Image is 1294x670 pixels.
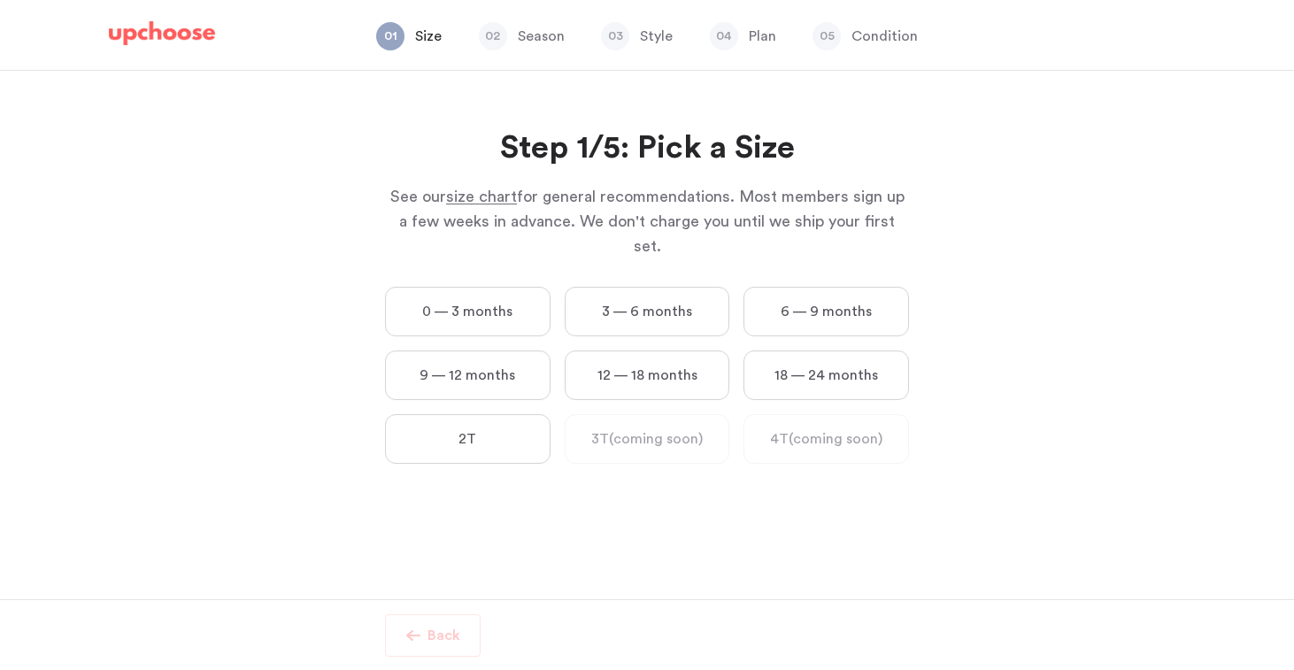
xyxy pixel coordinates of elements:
span: 01 [376,22,404,50]
p: Plan [749,26,776,47]
span: 03 [601,22,629,50]
p: See our for general recommendations. Most members sign up a few weeks in advance. We don't charge... [385,184,909,258]
label: 0 — 3 months [385,287,551,336]
label: 2T [385,414,551,464]
p: Season [518,26,565,47]
p: Back [427,625,460,646]
label: 12 — 18 months [565,350,730,400]
button: Back [385,614,481,657]
label: 6 — 9 months [743,287,909,336]
a: UpChoose [109,21,215,54]
h2: Step 1/5: Pick a Size [385,127,909,170]
label: 3T (coming soon) [565,414,730,464]
span: size chart [446,189,517,204]
p: Condition [851,26,918,47]
span: 05 [813,22,841,50]
span: 02 [479,22,507,50]
label: 4T (coming soon) [743,414,909,464]
label: 9 — 12 months [385,350,551,400]
label: 18 — 24 months [743,350,909,400]
label: 3 — 6 months [565,287,730,336]
img: UpChoose [109,21,215,46]
span: 04 [710,22,738,50]
p: Size [415,26,442,47]
p: Style [640,26,673,47]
